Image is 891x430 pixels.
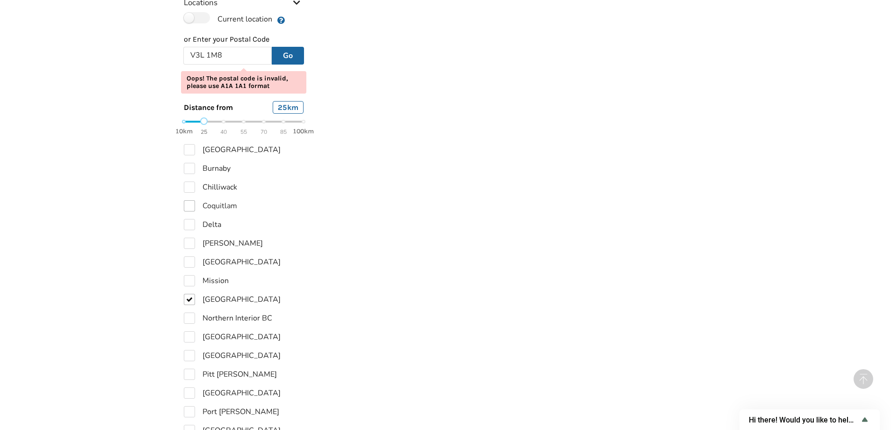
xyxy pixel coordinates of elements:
button: Show survey - Hi there! Would you like to help us improve AssistList? [749,414,870,425]
label: Burnaby [184,163,231,174]
div: Oops! The postal code is invalid, please use A1A 1A1 format [181,71,306,94]
p: or Enter your Postal Code [184,34,304,45]
label: [GEOGRAPHIC_DATA] [184,387,281,399]
label: [GEOGRAPHIC_DATA] [184,350,281,361]
span: 55 [240,127,247,138]
span: 70 [261,127,267,138]
div: 25 km [273,101,304,114]
span: 85 [280,127,287,138]
label: [GEOGRAPHIC_DATA] [184,256,281,268]
label: Mission [184,275,229,286]
label: Coquitlam [184,200,237,211]
span: 40 [220,127,227,138]
label: [PERSON_NAME] [184,238,263,249]
span: Distance from [184,103,233,112]
strong: 100km [293,127,314,135]
label: Northern Interior BC [184,313,272,324]
label: [GEOGRAPHIC_DATA] [184,144,281,155]
input: Post Code [183,47,272,65]
label: Chilliwack [184,182,237,193]
label: [GEOGRAPHIC_DATA] [184,331,281,343]
label: Pitt [PERSON_NAME] [184,369,277,380]
label: [GEOGRAPHIC_DATA] [184,294,281,305]
span: Hi there! Would you like to help us improve AssistList? [749,415,859,424]
strong: 10km [175,127,193,135]
label: Delta [184,219,221,230]
span: 25 [201,127,207,138]
button: Go [272,47,304,65]
label: Port [PERSON_NAME] [184,406,279,417]
label: Current location [184,12,272,24]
